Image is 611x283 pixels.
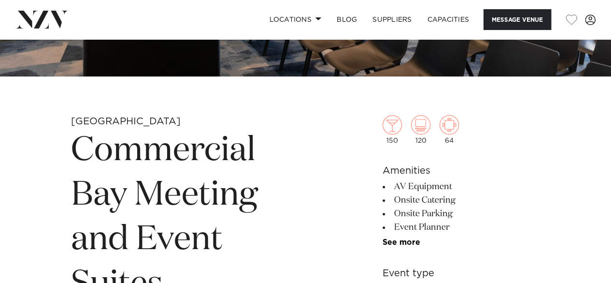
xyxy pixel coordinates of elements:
[383,180,540,194] li: AV Equipment
[411,115,430,134] img: theatre.png
[383,207,540,221] li: Onsite Parking
[71,117,181,126] small: [GEOGRAPHIC_DATA]
[383,266,540,281] h6: Event type
[261,9,329,30] a: Locations
[365,9,419,30] a: SUPPLIERS
[383,115,402,134] img: cocktail.png
[383,221,540,234] li: Event Planner
[383,194,540,207] li: Onsite Catering
[440,115,459,144] div: 64
[15,11,68,28] img: nzv-logo.png
[383,115,402,144] div: 150
[411,115,430,144] div: 120
[483,9,551,30] button: Message Venue
[440,115,459,134] img: meeting.png
[383,164,540,178] h6: Amenities
[329,9,365,30] a: BLOG
[420,9,477,30] a: Capacities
